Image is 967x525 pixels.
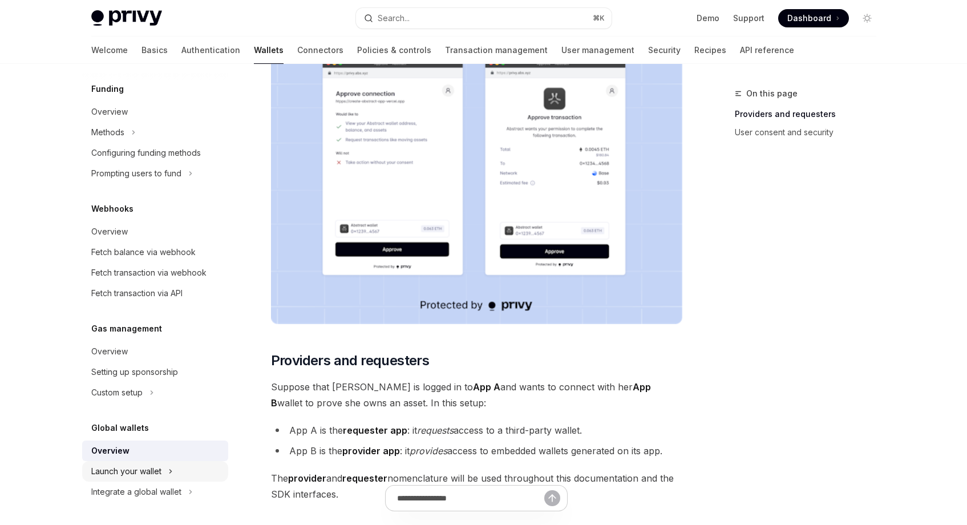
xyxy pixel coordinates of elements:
strong: provider [288,472,326,484]
a: Overview [82,441,228,461]
img: images/Crossapp.png [271,30,682,324]
div: Configuring funding methods [91,146,201,160]
span: The and nomenclature will be used throughout this documentation and the SDK interfaces. [271,470,682,502]
div: Fetch transaction via webhook [91,266,207,280]
strong: requester app [343,425,407,436]
button: Send message [544,490,560,506]
h5: Global wallets [91,421,149,435]
li: App B is the : it access to embedded wallets generated on its app. [271,443,682,459]
span: On this page [746,87,798,100]
a: Fetch transaction via API [82,283,228,304]
a: API reference [740,37,794,64]
a: Transaction management [445,37,548,64]
div: Fetch transaction via API [91,286,183,300]
a: Authentication [181,37,240,64]
span: Dashboard [787,13,831,24]
a: Fetch transaction via webhook [82,262,228,283]
span: ⌘ K [593,14,605,23]
div: Setting up sponsorship [91,365,178,379]
a: Policies & controls [357,37,431,64]
div: Overview [91,225,128,239]
div: Launch your wallet [91,465,161,478]
div: Integrate a global wallet [91,485,181,499]
strong: App B [271,381,651,409]
a: Demo [697,13,719,24]
h5: Webhooks [91,202,133,216]
a: Recipes [694,37,726,64]
img: light logo [91,10,162,26]
a: Fetch balance via webhook [82,242,228,262]
a: Security [648,37,681,64]
a: Welcome [91,37,128,64]
button: Search...⌘K [356,8,612,29]
a: Overview [82,221,228,242]
a: User consent and security [735,123,885,142]
em: requests [417,425,454,436]
div: Custom setup [91,386,143,399]
div: Fetch balance via webhook [91,245,196,259]
a: Basics [141,37,168,64]
a: Dashboard [778,9,849,27]
a: User management [561,37,634,64]
a: Configuring funding methods [82,143,228,163]
button: Integrate a global wallet [82,482,228,502]
span: Providers and requesters [271,352,430,370]
div: Overview [91,105,128,119]
button: Launch your wallet [82,461,228,482]
div: Methods [91,126,124,139]
strong: App A [473,381,500,393]
button: Toggle dark mode [858,9,876,27]
a: Setting up sponsorship [82,362,228,382]
em: provides [410,445,447,457]
div: Search... [378,11,410,25]
strong: provider app [342,445,400,457]
button: Prompting users to fund [82,163,228,184]
h5: Gas management [91,322,162,336]
a: Wallets [254,37,284,64]
li: App A is the : it access to a third-party wallet. [271,422,682,438]
input: Ask a question... [397,486,544,511]
a: Connectors [297,37,343,64]
a: Support [733,13,764,24]
a: Providers and requesters [735,105,885,123]
span: Suppose that [PERSON_NAME] is logged in to and wants to connect with her wallet to prove she owns... [271,379,682,411]
div: Overview [91,345,128,358]
h5: Funding [91,82,124,96]
button: Methods [82,122,228,143]
div: Prompting users to fund [91,167,181,180]
a: Overview [82,102,228,122]
div: Overview [91,444,130,458]
a: Overview [82,341,228,362]
strong: requester [342,472,387,484]
button: Custom setup [82,382,228,403]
